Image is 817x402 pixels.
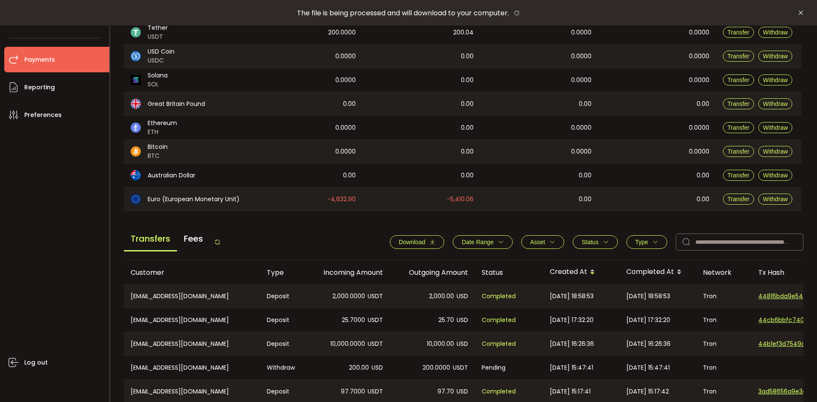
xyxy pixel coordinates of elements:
[260,268,305,277] div: Type
[148,195,240,204] span: Euro (European Monetary Unit)
[457,339,468,349] span: USD
[24,109,62,121] span: Preferences
[343,171,356,180] span: 0.00
[427,339,454,349] span: 10,000.00
[148,128,177,137] span: ETH
[447,194,474,204] span: -5,410.06
[457,387,468,396] span: USD
[723,122,754,133] button: Transfer
[371,363,383,373] span: USD
[297,8,509,18] span: The file is being processed and will download to your computer.
[335,75,356,85] span: 0.0000
[697,171,709,180] span: 0.00
[461,171,474,180] span: 0.00
[260,356,305,379] div: Withdraw
[582,239,599,245] span: Status
[728,77,750,83] span: Transfer
[620,265,696,279] div: Completed At
[579,194,591,204] span: 0.00
[774,361,817,402] iframe: Chat Widget
[763,29,788,36] span: Withdraw
[482,363,506,373] span: Pending
[475,268,543,277] div: Status
[260,308,305,332] div: Deposit
[758,194,792,205] button: Withdraw
[723,170,754,181] button: Transfer
[342,315,365,325] span: 25.7000
[368,315,383,325] span: USDT
[763,172,788,179] span: Withdraw
[131,194,141,204] img: eur_portfolio.svg
[728,172,750,179] span: Transfer
[457,291,468,301] span: USD
[689,51,709,61] span: 0.0000
[482,339,516,349] span: Completed
[148,100,205,108] span: Great Britain Pound
[461,147,474,157] span: 0.00
[131,51,141,61] img: usdc_portfolio.svg
[335,123,356,133] span: 0.0000
[124,268,260,277] div: Customer
[728,124,750,131] span: Transfer
[579,171,591,180] span: 0.00
[482,387,516,396] span: Completed
[723,98,754,109] button: Transfer
[723,27,754,38] button: Transfer
[349,363,369,373] span: 200.00
[758,98,792,109] button: Withdraw
[343,99,356,109] span: 0.00
[148,56,174,65] span: USDC
[758,51,792,62] button: Withdraw
[131,123,141,133] img: eth_portfolio.svg
[573,235,618,249] button: Status
[571,147,591,157] span: 0.0000
[368,291,383,301] span: USDT
[390,235,444,249] button: Download
[758,27,792,38] button: Withdraw
[368,339,383,349] span: USDT
[763,77,788,83] span: Withdraw
[521,235,564,249] button: Asset
[260,332,305,355] div: Deposit
[438,315,454,325] span: 25.70
[763,124,788,131] span: Withdraw
[335,147,356,157] span: 0.0000
[148,151,168,160] span: BTC
[626,387,669,396] span: [DATE] 15:17:42
[697,99,709,109] span: 0.00
[124,356,260,379] div: [EMAIL_ADDRESS][DOMAIN_NAME]
[148,171,195,180] span: Australian Dollar
[723,146,754,157] button: Transfer
[579,99,591,109] span: 0.00
[453,235,513,249] button: Date Range
[728,196,750,202] span: Transfer
[390,268,475,277] div: Outgoing Amount
[571,28,591,37] span: 0.0000
[696,356,751,379] div: Tron
[763,100,788,107] span: Withdraw
[571,51,591,61] span: 0.0000
[368,387,383,396] span: USDT
[461,123,474,133] span: 0.00
[626,363,670,373] span: [DATE] 15:47:41
[148,32,168,41] span: USDT
[327,194,356,204] span: -4,632.90
[550,387,591,396] span: [DATE] 15:17:41
[131,27,141,37] img: usdt_portfolio.svg
[453,28,474,37] span: 200.04
[571,123,591,133] span: 0.0000
[696,308,751,332] div: Tron
[148,23,168,32] span: Tether
[437,387,454,396] span: 97.70
[148,47,174,56] span: USD Coin
[461,99,474,109] span: 0.00
[626,291,670,301] span: [DATE] 18:58:53
[148,71,168,80] span: Solana
[461,75,474,85] span: 0.00
[689,75,709,85] span: 0.0000
[482,315,516,325] span: Completed
[453,363,468,373] span: USDT
[696,268,751,277] div: Network
[696,285,751,308] div: Tron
